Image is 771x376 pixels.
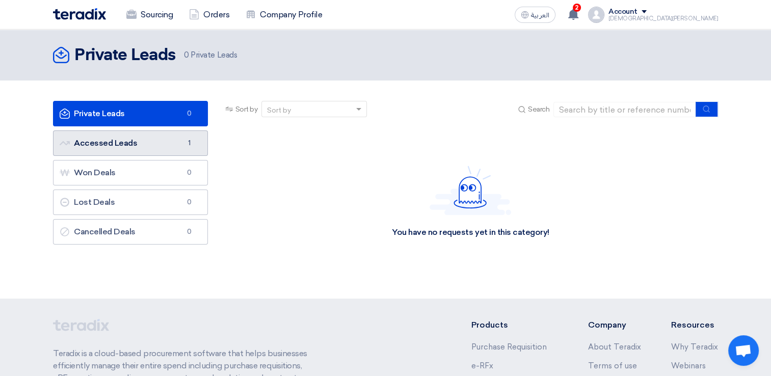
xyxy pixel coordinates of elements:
[528,104,549,115] span: Search
[183,168,195,178] span: 0
[118,4,181,26] a: Sourcing
[471,361,493,370] a: e-RFx
[430,166,511,215] img: Hello
[471,342,547,352] a: Purchase Requisition
[671,342,718,352] a: Why Teradix
[573,4,581,12] span: 2
[392,227,549,238] div: You have no requests yet in this category!
[53,8,106,20] img: Teradix logo
[588,319,641,331] li: Company
[235,104,258,115] span: Sort by
[608,8,637,16] div: Account
[183,227,195,237] span: 0
[237,4,330,26] a: Company Profile
[515,7,555,23] button: العربية
[184,49,237,61] span: Private Leads
[74,45,176,66] h2: Private Leads
[588,361,636,370] a: Terms of use
[183,197,195,207] span: 0
[53,219,208,245] a: Cancelled Deals0
[181,4,237,26] a: Orders
[553,102,696,117] input: Search by title or reference number
[588,7,604,23] img: profile_test.png
[267,105,291,116] div: Sort by
[471,319,557,331] li: Products
[53,101,208,126] a: Private Leads0
[608,16,718,21] div: [DEMOGRAPHIC_DATA][PERSON_NAME]
[728,335,759,366] div: Open chat
[184,50,189,60] span: 0
[183,138,195,148] span: 1
[531,12,549,19] span: العربية
[671,361,706,370] a: Webinars
[183,109,195,119] span: 0
[53,160,208,185] a: Won Deals0
[53,130,208,156] a: Accessed Leads1
[53,190,208,215] a: Lost Deals0
[588,342,641,352] a: About Teradix
[671,319,718,331] li: Resources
